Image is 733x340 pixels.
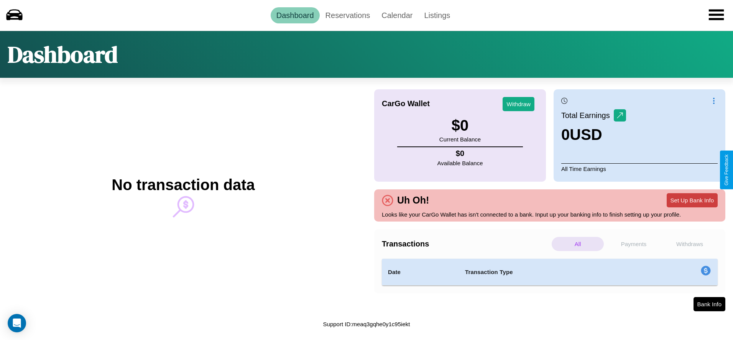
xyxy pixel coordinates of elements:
[667,193,718,207] button: Set Up Bank Info
[320,7,376,23] a: Reservations
[271,7,320,23] a: Dashboard
[465,268,638,277] h4: Transaction Type
[439,134,481,145] p: Current Balance
[437,158,483,168] p: Available Balance
[376,7,418,23] a: Calendar
[112,176,255,194] h2: No transaction data
[561,163,718,174] p: All Time Earnings
[552,237,604,251] p: All
[694,297,725,311] button: Bank Info
[437,149,483,158] h4: $ 0
[439,117,481,134] h3: $ 0
[664,237,716,251] p: Withdraws
[8,314,26,332] div: Open Intercom Messenger
[382,259,718,286] table: simple table
[393,195,433,206] h4: Uh Oh!
[382,209,718,220] p: Looks like your CarGo Wallet has isn't connected to a bank. Input up your banking info to finish ...
[382,240,550,248] h4: Transactions
[388,268,453,277] h4: Date
[418,7,456,23] a: Listings
[8,39,118,70] h1: Dashboard
[382,99,430,108] h4: CarGo Wallet
[323,319,410,329] p: Support ID: meaq3gqhe0y1c95iekt
[608,237,660,251] p: Payments
[503,97,534,111] button: Withdraw
[561,108,614,122] p: Total Earnings
[724,154,729,186] div: Give Feedback
[561,126,626,143] h3: 0 USD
